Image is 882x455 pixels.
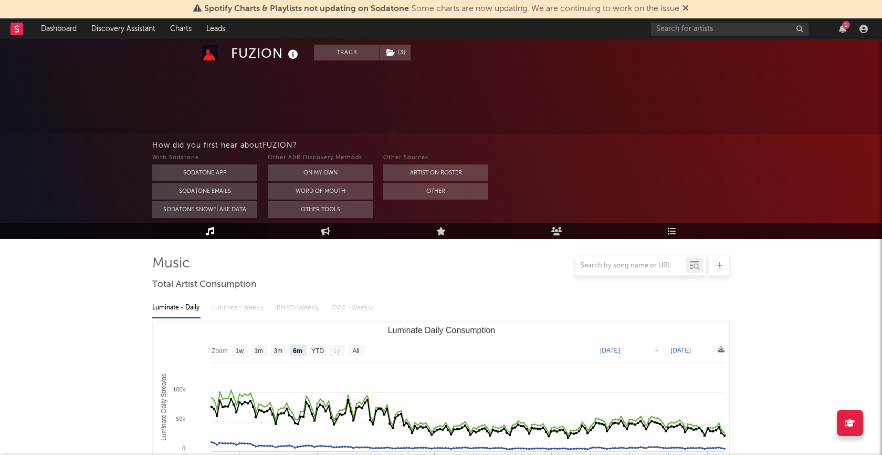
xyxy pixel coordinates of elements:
div: How did you first hear about FUZION ? [152,139,882,152]
a: Dashboard [34,18,84,39]
a: Leads [199,18,233,39]
div: Luminate - Daily [152,299,201,317]
text: All [352,347,359,355]
input: Search by song name or URL [575,262,686,270]
button: (3) [380,45,411,60]
button: Sodatone Emails [152,183,257,200]
text: YTD [311,347,324,355]
text: [DATE] [600,347,620,354]
text: → [653,347,659,354]
div: Other Sources [383,152,488,164]
text: [DATE] [671,347,691,354]
text: 100k [173,386,185,392]
button: Track [314,45,380,60]
button: Sodatone App [152,164,257,181]
text: 1m [255,347,264,355]
input: Search for artists [651,23,808,36]
button: Sodatone Snowflake Data [152,201,257,218]
text: Luminate Daily Streams [160,374,167,440]
span: Spotify Charts & Playlists not updating on Sodatone [204,5,409,13]
span: : Some charts are now updating. We are continuing to work on the issue [204,5,679,13]
button: Word Of Mouth [268,183,373,200]
text: 6m [293,347,302,355]
div: With Sodatone [152,152,257,164]
span: Dismiss [682,5,689,13]
a: Charts [163,18,199,39]
text: 1y [333,347,340,355]
div: 1 [842,21,850,29]
button: Other [383,183,488,200]
text: Luminate Daily Consumption [388,326,496,335]
button: Artist on Roster [383,164,488,181]
text: 0 [182,445,185,451]
span: ( 3 ) [380,45,411,60]
a: Discovery Assistant [84,18,163,39]
text: 3m [274,347,283,355]
div: Other A&R Discovery Methods [268,152,373,164]
button: Other Tools [268,201,373,218]
button: On My Own [268,164,373,181]
text: 50k [176,416,185,422]
span: Total Artist Consumption [152,278,256,291]
button: 1 [839,25,846,33]
div: FUZION [231,45,301,62]
text: Zoom [212,347,228,355]
text: 1w [236,347,244,355]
